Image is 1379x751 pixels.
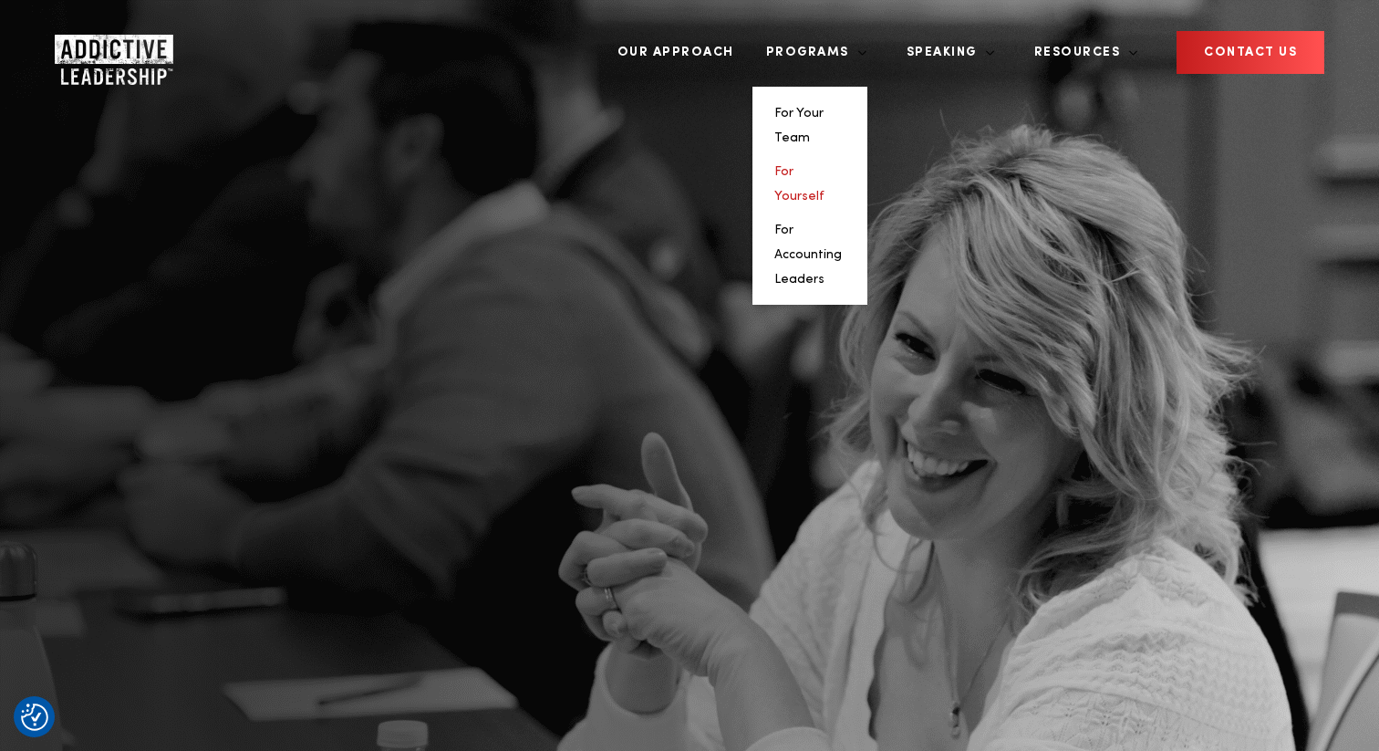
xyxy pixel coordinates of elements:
a: Speaking [893,18,995,87]
a: Our Approach [604,18,748,87]
a: For Your Team [774,107,824,144]
a: Home [55,35,164,71]
img: Revisit consent button [21,704,48,731]
a: Resources [1021,18,1139,87]
button: Consent Preferences [21,704,48,731]
a: For Yourself [774,165,824,203]
a: Programs [752,18,867,87]
a: For Accounting Leaders [774,224,842,286]
a: CONTACT US [1177,31,1324,74]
